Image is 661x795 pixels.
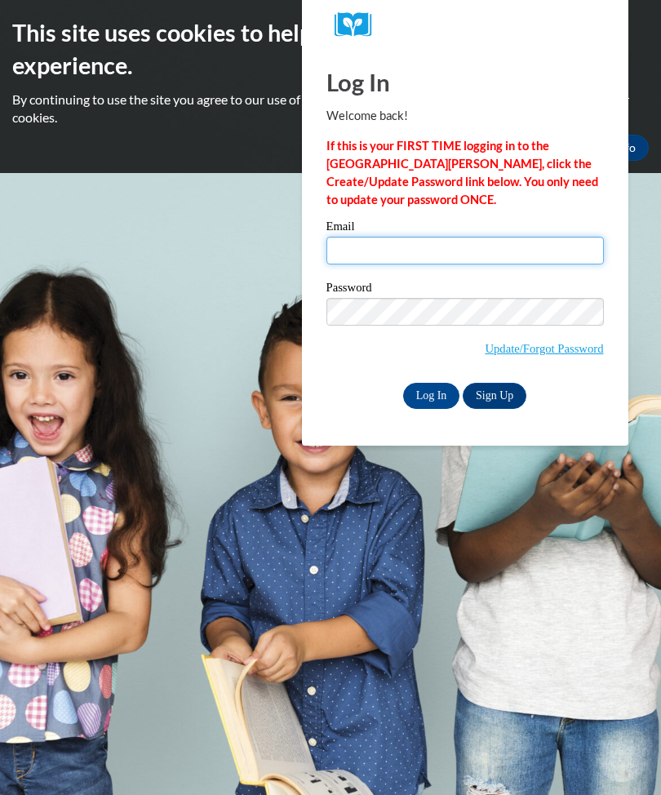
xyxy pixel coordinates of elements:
[335,12,384,38] img: Logo brand
[516,687,648,723] iframe: Message from company
[463,383,526,409] a: Sign Up
[596,730,648,782] iframe: Button to launch messaging window
[326,107,604,125] p: Welcome back!
[12,91,649,127] p: By continuing to use the site you agree to our use of cookies. Use the ‘More info’ button to read...
[477,691,509,723] iframe: Close message
[485,342,603,355] a: Update/Forgot Password
[326,282,604,298] label: Password
[326,139,598,207] strong: If this is your FIRST TIME logging in to the [GEOGRAPHIC_DATA][PERSON_NAME], click the Create/Upd...
[326,65,604,99] h1: Log In
[326,220,604,237] label: Email
[12,16,649,82] h2: This site uses cookies to help improve your learning experience.
[403,383,460,409] input: Log In
[335,12,596,38] a: COX Campus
